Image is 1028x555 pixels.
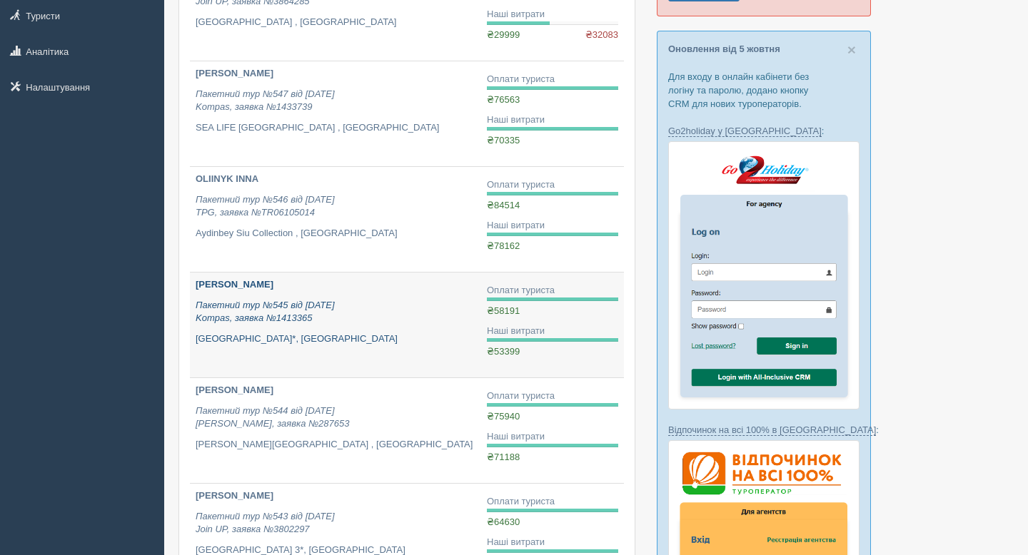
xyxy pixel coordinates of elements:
i: Пакетний тур №544 від [DATE] [PERSON_NAME], заявка №287653 [196,405,349,429]
div: Наші витрати [487,536,618,549]
a: [PERSON_NAME] Пакетний тур №547 від [DATE]Kompas, заявка №1433739 SEA LIFE [GEOGRAPHIC_DATA] , [G... [190,61,481,166]
p: : [668,423,860,437]
p: Для входу в онлайн кабінети без логіну та паролю, додано кнопку CRM для нових туроператорів. [668,70,860,111]
div: Наші витрати [487,430,618,444]
p: : [668,124,860,138]
i: Пакетний тур №545 від [DATE] Kompas, заявка №1413365 [196,300,335,324]
span: ₴78162 [487,240,520,251]
span: ₴64630 [487,516,520,527]
div: Наші витрати [487,219,618,233]
div: Наші витрати [487,8,618,21]
p: [GEOGRAPHIC_DATA]*, [GEOGRAPHIC_DATA] [196,332,475,346]
img: go2holiday-login-via-crm-for-travel-agents.png [668,141,860,409]
div: Оплати туриста [487,178,618,192]
div: Оплати туриста [487,73,618,86]
div: Наші витрати [487,325,618,338]
a: Відпочинок на всі 100% в [GEOGRAPHIC_DATA] [668,424,876,436]
div: Оплати туриста [487,284,618,297]
p: SEA LIFE [GEOGRAPHIC_DATA] , [GEOGRAPHIC_DATA] [196,121,475,135]
b: [PERSON_NAME] [196,279,273,290]
span: ₴84514 [487,200,520,210]
a: Оновлення від 5 жовтня [668,44,780,54]
button: Close [847,42,856,57]
span: ₴58191 [487,305,520,316]
div: Оплати туриста [487,495,618,509]
p: Aydinbey Siu Collection , [GEOGRAPHIC_DATA] [196,227,475,240]
span: ₴76563 [487,94,520,105]
b: OLIINYK INNA [196,173,258,184]
span: ₴70335 [487,135,520,146]
a: [PERSON_NAME] Пакетний тур №545 від [DATE]Kompas, заявка №1413365 [GEOGRAPHIC_DATA]*, [GEOGRAPHIC... [190,273,481,377]
span: × [847,41,856,58]
b: [PERSON_NAME] [196,68,273,78]
b: [PERSON_NAME] [196,490,273,501]
a: Go2holiday у [GEOGRAPHIC_DATA] [668,126,822,137]
span: ₴71188 [487,452,520,462]
a: OLIINYK INNA Пакетний тур №546 від [DATE]TPG, заявка №TR06105014 Aydinbey Siu Collection , [GEOGR... [190,167,481,272]
i: Пакетний тур №547 від [DATE] Kompas, заявка №1433739 [196,88,335,113]
div: Наші витрати [487,113,618,127]
span: ₴75940 [487,411,520,422]
b: [PERSON_NAME] [196,385,273,395]
span: ₴53399 [487,346,520,357]
p: [GEOGRAPHIC_DATA] , [GEOGRAPHIC_DATA] [196,16,475,29]
span: ₴32083 [585,29,618,42]
span: ₴29999 [487,29,520,40]
i: Пакетний тур №543 від [DATE] Join UP, заявка №3802297 [196,511,335,535]
p: [PERSON_NAME][GEOGRAPHIC_DATA] , [GEOGRAPHIC_DATA] [196,438,475,452]
a: [PERSON_NAME] Пакетний тур №544 від [DATE][PERSON_NAME], заявка №287653 [PERSON_NAME][GEOGRAPHIC_... [190,378,481,483]
i: Пакетний тур №546 від [DATE] TPG, заявка №TR06105014 [196,194,335,218]
div: Оплати туриста [487,389,618,403]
